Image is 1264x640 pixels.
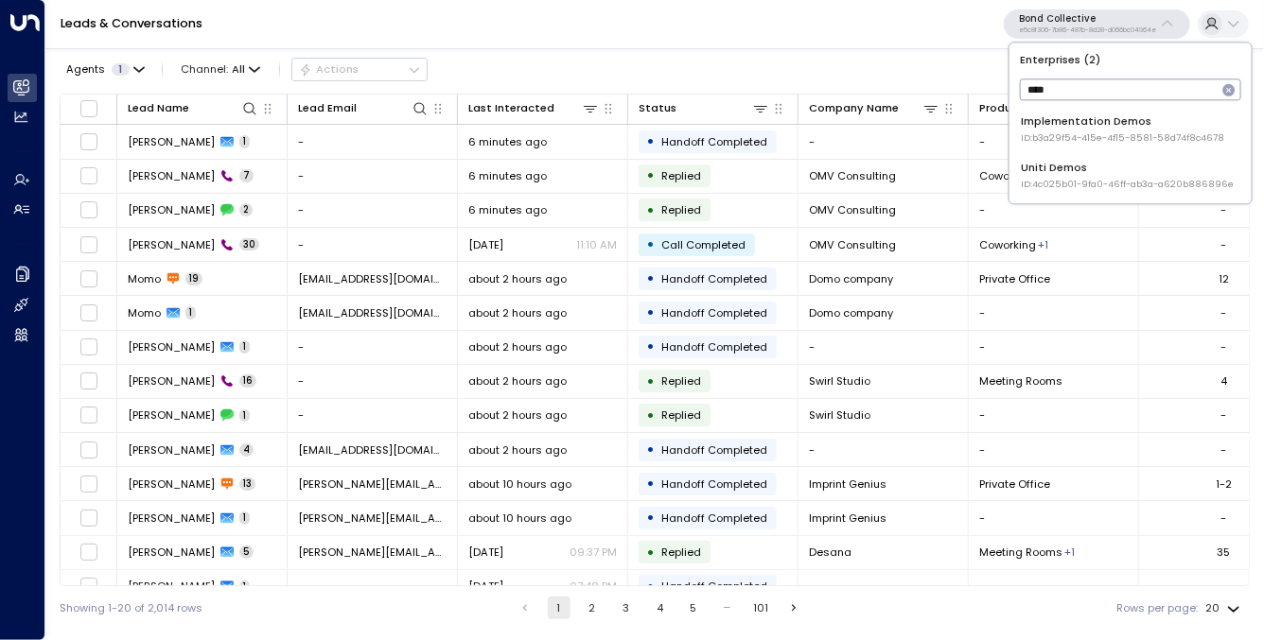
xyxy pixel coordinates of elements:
td: - [799,570,969,603]
div: Last Interacted [468,99,599,117]
td: - [799,433,969,466]
div: • [647,471,656,496]
span: Toggle select row [79,200,98,219]
span: 1 [239,511,250,525]
span: Elliott [128,579,215,594]
td: - [288,365,458,398]
div: Uniti Demos [1022,161,1235,192]
td: - [799,331,969,364]
span: isaac@imprintgenius.com [298,510,447,526]
div: Lead Name [128,99,189,117]
span: 1 [112,63,130,76]
p: e5c8f306-7b86-487b-8d28-d066bc04964e [1019,26,1156,34]
div: 12 [1219,271,1229,286]
div: • [647,334,656,359]
span: Toggle select row [79,406,98,424]
span: 1 [239,580,250,594]
div: - [1221,579,1227,594]
span: courtney.ohalloran@desana.io [298,545,447,560]
div: - [1221,510,1227,526]
span: Jul 11, 2025 [468,237,503,252]
div: Product [979,99,1110,117]
div: - [1221,202,1227,217]
label: Rows per page: [1117,600,1199,616]
div: • [647,266,656,291]
span: Replied [661,168,701,183]
div: - [1221,237,1227,252]
span: Toggle select row [79,475,98,493]
span: 19 [185,272,202,285]
div: Lead Name [128,99,258,117]
button: Go to page 5 [682,597,705,619]
span: Momo [128,305,161,320]
div: Lead Email [298,99,357,117]
span: Jade Adamson [128,442,215,458]
span: All [232,63,245,76]
button: Bond Collectivee5c8f306-7b86-487b-8d28-d066bc04964e [1004,9,1190,40]
p: 07:48 PM [570,579,617,594]
span: Domo company [809,271,893,286]
span: about 2 hours ago [468,442,567,458]
span: Replied [661,545,701,560]
span: Meeting Rooms [979,545,1062,560]
div: Showing 1-20 of 2,014 rows [60,600,202,616]
div: Lead Email [298,99,429,117]
td: - [288,194,458,227]
span: Yesterday [468,579,503,594]
div: • [647,505,656,530]
span: Coworking [979,168,1036,183]
td: - [799,125,969,158]
div: Last Interacted [468,99,554,117]
button: page 1 [548,597,571,619]
span: 1 [239,135,250,148]
span: isaac@imprintgenius.com [298,476,447,492]
div: • [647,574,656,599]
span: Francesca Carney [128,373,215,389]
span: about 2 hours ago [468,373,567,389]
td: - [969,194,1139,227]
span: Imprint Genius [809,476,887,492]
span: Toggle select all [79,99,98,118]
span: 1 [185,306,196,320]
span: 6 minutes ago [468,202,547,217]
span: Handoff Completed [661,579,767,594]
td: - [969,433,1139,466]
button: Go to page 4 [648,597,671,619]
span: 16 [239,374,256,388]
span: Momo [128,271,161,286]
span: Private Office [979,476,1050,492]
div: - [1221,442,1227,458]
div: 35 [1218,545,1231,560]
span: Toggle select row [79,132,98,151]
td: - [288,399,458,432]
span: 6 minutes ago [468,168,547,183]
div: 1-2 [1216,476,1232,492]
a: Leads & Conversations [61,15,202,31]
td: - [969,501,1139,534]
div: • [647,198,656,223]
div: 20 [1206,597,1244,620]
div: • [647,232,656,257]
div: • [647,369,656,394]
span: momodomo@gmail.com [298,305,447,320]
span: Handoff Completed [661,134,767,149]
p: Enterprises ( 2 ) [1015,49,1245,71]
button: Go to page 101 [749,597,772,619]
span: OMV Consulting [809,202,896,217]
td: - [969,125,1139,158]
span: 30 [239,238,259,251]
div: • [647,437,656,462]
span: Swirl Studio [809,407,870,423]
span: about 2 hours ago [468,271,567,286]
td: - [288,331,458,364]
span: Stephanie [128,134,215,149]
span: 6 minutes ago [468,134,547,149]
nav: pagination navigation [513,597,807,619]
span: Call Completed [661,237,746,252]
div: Product [979,99,1024,117]
span: Toggle select row [79,543,98,562]
span: Courtney O'Halloran [128,545,215,560]
div: Company Name [809,99,899,117]
span: Toggle select row [79,337,98,356]
div: • [647,300,656,325]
